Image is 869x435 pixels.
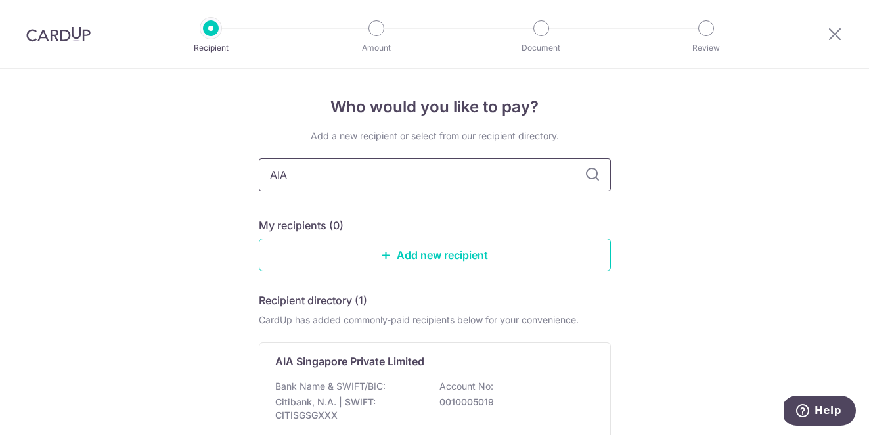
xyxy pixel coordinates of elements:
[259,129,611,143] div: Add a new recipient or select from our recipient directory.
[26,26,91,42] img: CardUp
[657,41,755,55] p: Review
[328,41,425,55] p: Amount
[439,396,587,409] p: 0010005019
[259,158,611,191] input: Search for any recipient here
[259,217,344,233] h5: My recipients (0)
[259,95,611,119] h4: Who would you like to pay?
[275,380,386,393] p: Bank Name & SWIFT/BIC:
[259,292,367,308] h5: Recipient directory (1)
[439,380,493,393] p: Account No:
[493,41,590,55] p: Document
[259,239,611,271] a: Add new recipient
[275,354,424,369] p: AIA Singapore Private Limited
[259,313,611,327] div: CardUp has added commonly-paid recipients below for your convenience.
[784,396,856,428] iframe: Opens a widget where you can find more information
[162,41,259,55] p: Recipient
[275,396,422,422] p: Citibank, N.A. | SWIFT: CITISGSGXXX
